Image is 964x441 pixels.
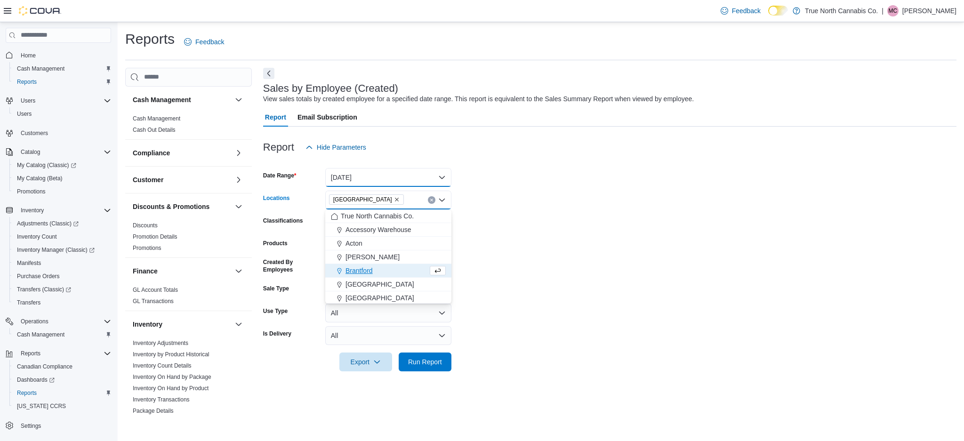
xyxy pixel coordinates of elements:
[21,422,41,430] span: Settings
[17,205,48,216] button: Inventory
[887,5,899,16] div: Matthew Cross
[17,50,40,61] a: Home
[13,218,111,229] span: Adjustments (Classic)
[325,264,451,278] button: Brantford
[13,160,80,171] a: My Catalog (Classic)
[233,94,244,105] button: Cash Management
[13,361,111,372] span: Canadian Compliance
[325,250,451,264] button: [PERSON_NAME]
[17,363,72,370] span: Canadian Compliance
[17,259,41,267] span: Manifests
[133,362,192,369] span: Inventory Count Details
[133,298,174,305] a: GL Transactions
[180,32,228,51] a: Feedback
[9,328,115,341] button: Cash Management
[133,351,209,358] span: Inventory by Product Historical
[13,244,98,256] a: Inventory Manager (Classic)
[133,385,209,392] a: Inventory On Hand by Product
[2,94,115,107] button: Users
[345,293,414,303] span: [GEOGRAPHIC_DATA]
[317,143,366,152] span: Hide Parameters
[13,374,58,385] a: Dashboards
[263,172,297,179] label: Date Range
[17,110,32,118] span: Users
[233,174,244,185] button: Customer
[133,175,163,184] h3: Customer
[13,173,111,184] span: My Catalog (Beta)
[13,76,111,88] span: Reports
[13,284,75,295] a: Transfers (Classic)
[17,128,52,139] a: Customers
[9,230,115,243] button: Inventory Count
[17,286,71,293] span: Transfers (Classic)
[345,266,373,275] span: Brantford
[263,83,398,94] h3: Sales by Employee (Created)
[17,402,66,410] span: [US_STATE] CCRS
[341,211,414,221] span: True North Cannabis Co.
[2,48,115,62] button: Home
[125,30,175,48] h1: Reports
[339,353,392,371] button: Export
[17,420,45,432] a: Settings
[13,271,64,282] a: Purchase Orders
[9,159,115,172] a: My Catalog (Classic)
[233,147,244,159] button: Compliance
[19,6,61,16] img: Cova
[13,297,111,308] span: Transfers
[133,233,177,241] span: Promotion Details
[263,285,289,292] label: Sale Type
[133,115,180,122] a: Cash Management
[133,287,178,293] a: GL Account Totals
[133,297,174,305] span: GL Transactions
[13,257,45,269] a: Manifests
[13,387,111,399] span: Reports
[17,246,95,254] span: Inventory Manager (Classic)
[17,348,44,359] button: Reports
[21,318,48,325] span: Operations
[13,231,61,242] a: Inventory Count
[2,418,115,432] button: Settings
[17,331,64,338] span: Cash Management
[133,374,211,380] a: Inventory On Hand by Package
[133,95,191,104] h3: Cash Management
[13,329,68,340] a: Cash Management
[325,237,451,250] button: Acton
[133,385,209,392] span: Inventory On Hand by Product
[325,304,451,322] button: All
[9,185,115,198] button: Promotions
[9,107,115,120] button: Users
[125,113,252,139] div: Cash Management
[133,373,211,381] span: Inventory On Hand by Package
[325,223,451,237] button: Accessory Warehouse
[9,296,115,309] button: Transfers
[13,76,40,88] a: Reports
[133,95,231,104] button: Cash Management
[17,348,111,359] span: Reports
[133,266,231,276] button: Finance
[13,271,111,282] span: Purchase Orders
[133,222,158,229] a: Discounts
[17,146,111,158] span: Catalog
[263,94,694,104] div: View sales totals by created employee for a specified date range. This report is equivalent to th...
[233,319,244,330] button: Inventory
[13,401,111,412] span: Washington CCRS
[17,316,52,327] button: Operations
[21,148,40,156] span: Catalog
[9,243,115,257] a: Inventory Manager (Classic)
[2,347,115,360] button: Reports
[13,108,35,120] a: Users
[13,361,76,372] a: Canadian Compliance
[133,202,231,211] button: Discounts & Promotions
[9,360,115,373] button: Canadian Compliance
[13,160,111,171] span: My Catalog (Classic)
[13,63,68,74] a: Cash Management
[9,172,115,185] button: My Catalog (Beta)
[13,387,40,399] a: Reports
[133,244,161,252] span: Promotions
[805,5,878,16] p: True North Cannabis Co.
[13,284,111,295] span: Transfers (Classic)
[13,218,82,229] a: Adjustments (Classic)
